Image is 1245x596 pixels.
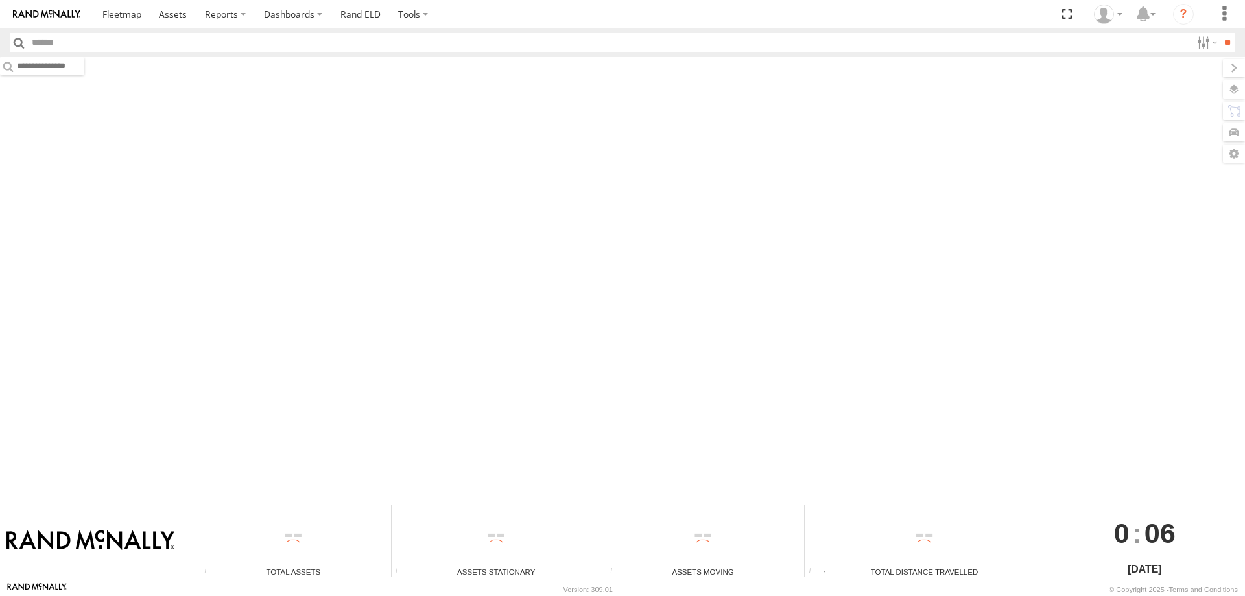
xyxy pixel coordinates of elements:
label: Map Settings [1223,145,1245,163]
div: Total number of assets current stationary. [392,567,411,577]
div: Total Assets [200,566,386,577]
label: Search Filter Options [1192,33,1220,52]
div: Version: 309.01 [563,586,613,593]
div: Assets Stationary [392,566,601,577]
span: 06 [1144,505,1176,561]
span: 0 [1114,505,1130,561]
a: Terms and Conditions [1169,586,1238,593]
div: Total number of assets current in transit. [606,567,626,577]
div: [DATE] [1049,562,1240,577]
i: ? [1173,4,1194,25]
div: Total distance travelled by all assets within specified date range and applied filters [805,567,824,577]
div: Chase Tanke [1089,5,1127,24]
img: rand-logo.svg [13,10,80,19]
div: : [1049,505,1240,561]
div: Total Distance Travelled [805,566,1043,577]
div: Total number of Enabled Assets [200,567,220,577]
img: Rand McNally [6,530,174,552]
a: Visit our Website [7,583,67,596]
div: © Copyright 2025 - [1109,586,1238,593]
div: Assets Moving [606,566,800,577]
